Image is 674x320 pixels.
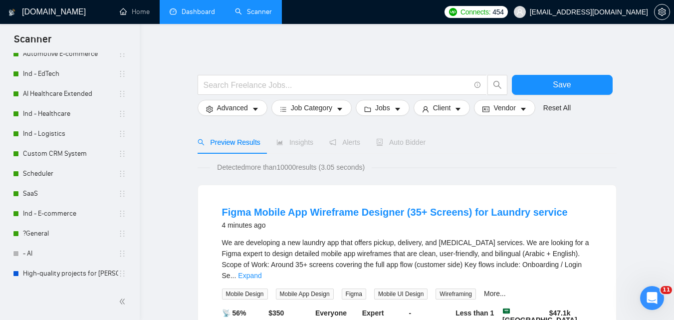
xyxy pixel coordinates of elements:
[6,104,133,124] li: Ind - Healthcare
[118,170,126,178] span: holder
[23,224,118,244] a: ?General
[210,162,372,173] span: Detected more than 10000 results (3.05 seconds)
[206,105,213,113] span: setting
[6,32,59,53] span: Scanner
[118,270,126,278] span: holder
[118,250,126,258] span: holder
[198,138,260,146] span: Preview Results
[204,79,470,91] input: Search Freelance Jobs...
[238,272,261,280] a: Expand
[222,309,246,317] b: 📡 56%
[230,272,236,280] span: ...
[120,7,150,16] a: homeHome
[23,84,118,104] a: AI Healthcare Extended
[170,7,215,16] a: dashboardDashboard
[118,110,126,118] span: holder
[6,124,133,144] li: Ind - Logistics
[329,138,360,146] span: Alerts
[376,139,383,146] span: robot
[394,105,401,113] span: caret-down
[222,237,592,281] div: We are developing a new laundry app that offers pickup, delivery, and dry cleaning services. We a...
[23,204,118,224] a: Ind - E-commerce
[276,289,334,300] span: Mobile App Design
[6,204,133,224] li: Ind - E-commerce
[6,224,133,244] li: ?General
[118,230,126,238] span: holder
[356,100,410,116] button: folderJobscaret-down
[376,138,426,146] span: Auto Bidder
[414,100,470,116] button: userClientcaret-down
[118,190,126,198] span: holder
[198,139,205,146] span: search
[474,82,481,88] span: info-circle
[640,286,664,310] iframe: Intercom live chat
[6,164,133,184] li: Scheduler
[23,44,118,64] a: Automotive E-commerce
[23,64,118,84] a: Ind - EdTech
[271,100,352,116] button: barsJob Categorycaret-down
[291,102,332,113] span: Job Category
[516,8,523,15] span: user
[23,104,118,124] a: Ind - Healthcare
[118,210,126,218] span: holder
[6,64,133,84] li: Ind - EdTech
[493,102,515,113] span: Vendor
[6,244,133,264] li: - AI
[503,308,510,315] img: 🇸🇦
[276,138,313,146] span: Insights
[422,105,429,113] span: user
[409,309,412,317] b: -
[315,309,347,317] b: Everyone
[118,90,126,98] span: holder
[118,150,126,158] span: holder
[118,130,126,138] span: holder
[6,184,133,204] li: SaaS
[436,289,476,300] span: Wireframing
[6,44,133,64] li: Automotive E-commerce
[222,219,568,231] div: 4 minutes ago
[222,239,589,280] span: We are developing a new laundry app that offers pickup, delivery, and [MEDICAL_DATA] services. We...
[280,105,287,113] span: bars
[23,264,118,284] a: High-quality projects for [PERSON_NAME]
[329,139,336,146] span: notification
[252,105,259,113] span: caret-down
[374,289,428,300] span: Mobile UI Design
[235,7,272,16] a: searchScanner
[119,297,129,307] span: double-left
[222,207,568,218] a: Figma Mobile App Wireframe Designer (35+ Screens) for Laundry service
[449,8,457,16] img: upwork-logo.png
[654,8,670,16] a: setting
[8,4,15,20] img: logo
[460,6,490,17] span: Connects:
[23,124,118,144] a: Ind - Logistics
[362,309,384,317] b: Expert
[520,105,527,113] span: caret-down
[553,78,571,91] span: Save
[342,289,366,300] span: Figma
[222,289,268,300] span: Mobile Design
[492,6,503,17] span: 454
[543,102,571,113] a: Reset All
[661,286,672,294] span: 11
[375,102,390,113] span: Jobs
[6,84,133,104] li: AI Healthcare Extended
[336,105,343,113] span: caret-down
[654,4,670,20] button: setting
[23,164,118,184] a: Scheduler
[198,100,267,116] button: settingAdvancedcaret-down
[433,102,451,113] span: Client
[482,105,489,113] span: idcard
[23,244,118,264] a: - AI
[364,105,371,113] span: folder
[454,105,461,113] span: caret-down
[512,75,613,95] button: Save
[217,102,248,113] span: Advanced
[488,80,507,89] span: search
[23,184,118,204] a: SaaS
[23,144,118,164] a: Custom CRM System
[118,70,126,78] span: holder
[268,309,284,317] b: $ 350
[6,144,133,164] li: Custom CRM System
[276,139,283,146] span: area-chart
[487,75,507,95] button: search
